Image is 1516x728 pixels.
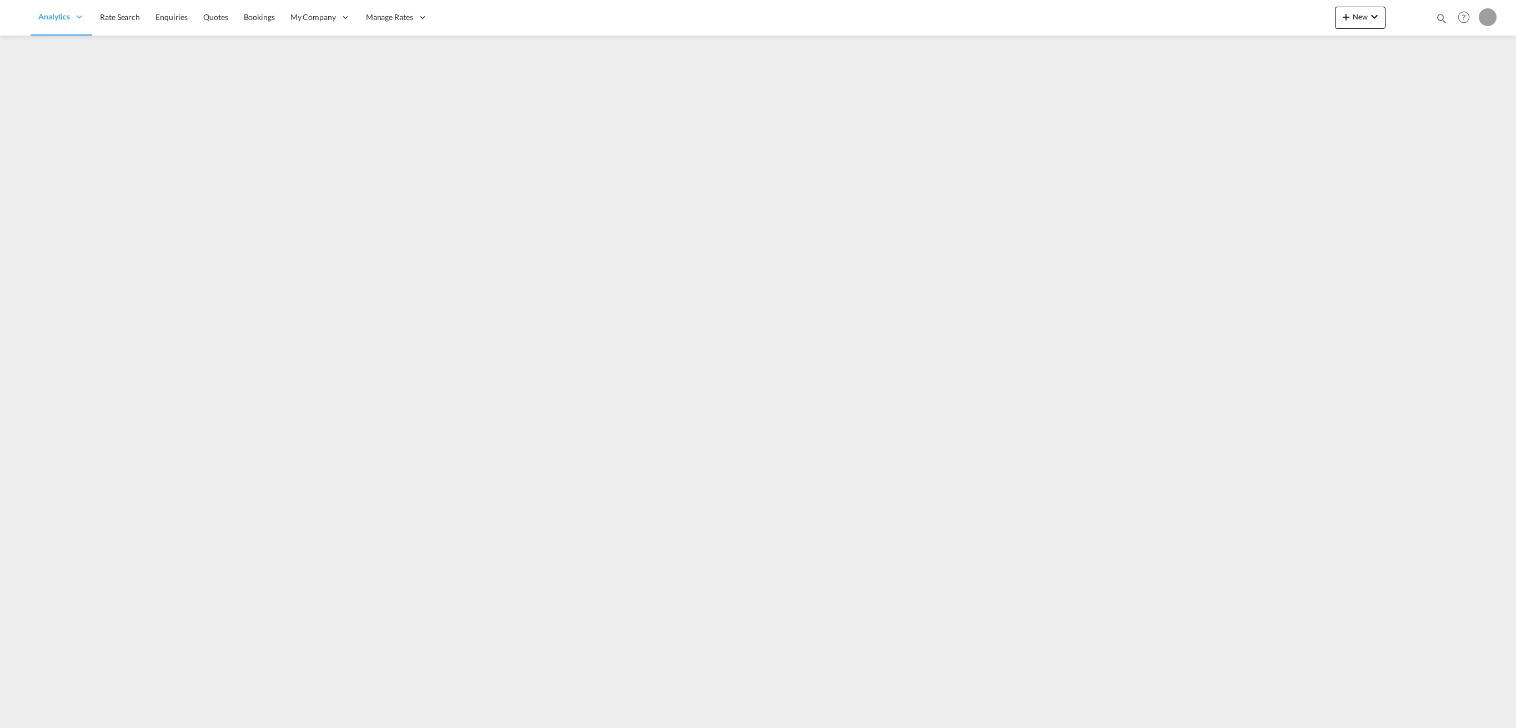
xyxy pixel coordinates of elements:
[1368,10,1381,23] md-icon: icon-chevron-down
[38,11,70,22] span: Analytics
[1454,8,1479,28] div: Help
[155,12,188,22] span: Enquiries
[1435,12,1448,24] md-icon: icon-magnify
[203,12,228,22] span: Quotes
[1454,8,1473,27] span: Help
[1339,12,1381,21] span: New
[366,12,413,23] span: Manage Rates
[290,12,336,23] span: My Company
[100,12,140,22] span: Rate Search
[244,12,275,22] span: Bookings
[1339,10,1353,23] md-icon: icon-plus 400-fg
[1335,7,1386,29] button: icon-plus 400-fgNewicon-chevron-down
[1435,12,1448,29] div: icon-magnify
